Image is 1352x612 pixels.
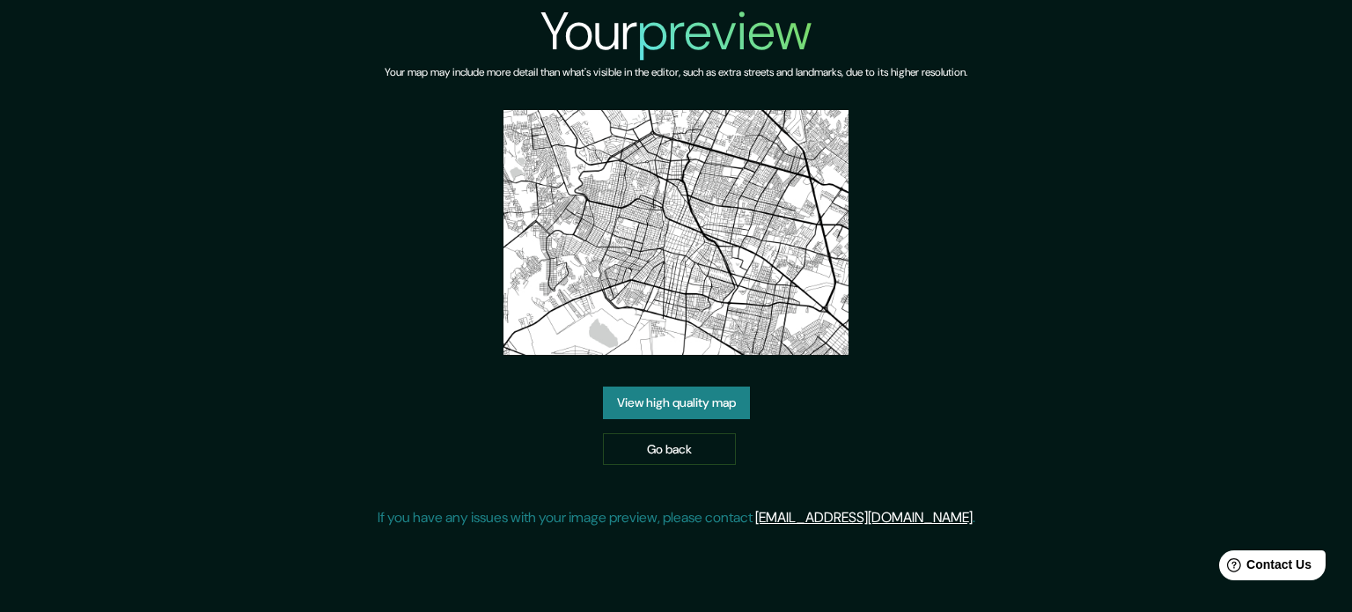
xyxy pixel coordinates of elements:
a: Go back [603,433,736,466]
a: View high quality map [603,387,750,419]
h6: Your map may include more detail than what's visible in the editor, such as extra streets and lan... [385,63,967,82]
iframe: Help widget launcher [1195,543,1333,593]
p: If you have any issues with your image preview, please contact . [378,507,975,528]
img: created-map-preview [503,110,849,355]
a: [EMAIL_ADDRESS][DOMAIN_NAME] [755,508,973,527]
